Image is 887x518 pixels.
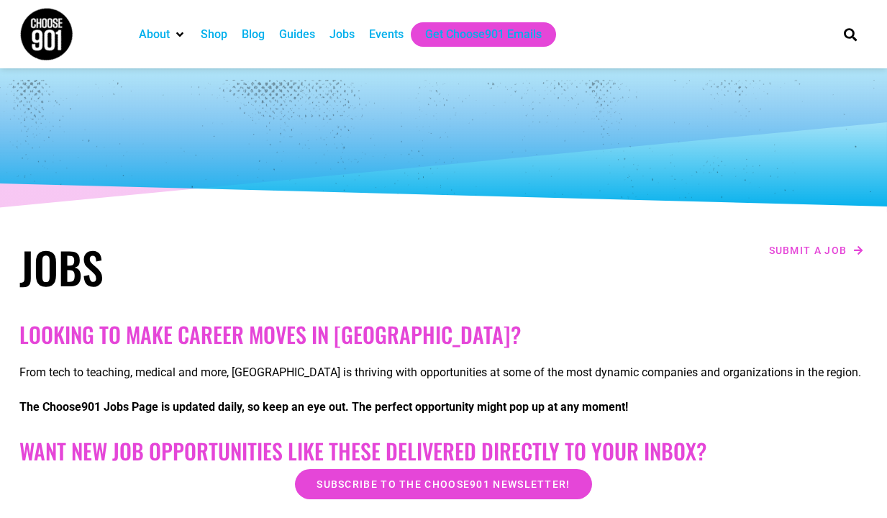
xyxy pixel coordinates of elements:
[19,364,868,381] p: From tech to teaching, medical and more, [GEOGRAPHIC_DATA] is thriving with opportunities at some...
[279,26,315,43] a: Guides
[132,22,194,47] div: About
[132,22,819,47] nav: Main nav
[317,479,570,489] span: Subscribe to the Choose901 newsletter!
[295,469,591,499] a: Subscribe to the Choose901 newsletter!
[369,26,404,43] a: Events
[765,241,868,260] a: Submit a job
[19,400,628,414] strong: The Choose901 Jobs Page is updated daily, so keep an eye out. The perfect opportunity might pop u...
[19,438,868,464] h2: Want New Job Opportunities like these Delivered Directly to your Inbox?
[201,26,227,43] a: Shop
[19,322,868,347] h2: Looking to make career moves in [GEOGRAPHIC_DATA]?
[425,26,542,43] a: Get Choose901 Emails
[838,22,862,46] div: Search
[139,26,170,43] a: About
[769,245,847,255] span: Submit a job
[19,241,437,293] h1: Jobs
[329,26,355,43] a: Jobs
[242,26,265,43] a: Blog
